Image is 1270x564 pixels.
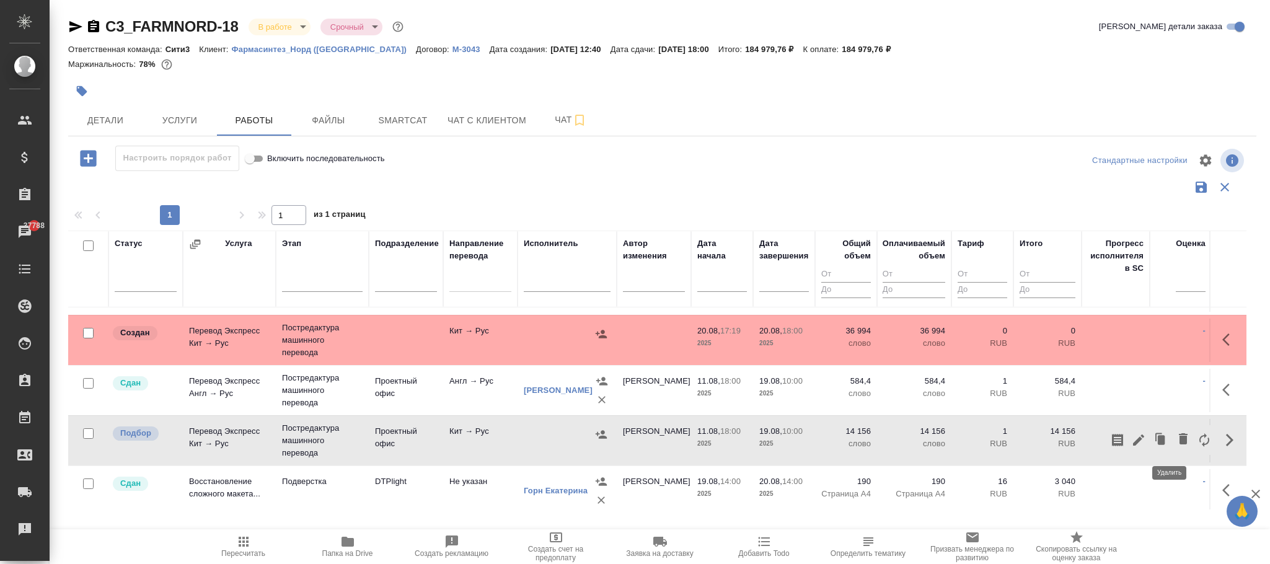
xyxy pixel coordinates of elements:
p: 78% [139,59,158,69]
input: От [821,267,871,283]
button: Пересчитать [192,529,296,564]
p: Подбор [120,427,151,439]
p: 2025 [697,488,747,500]
td: [PERSON_NAME] [617,369,691,412]
p: Сдан [120,377,141,389]
p: 190 [821,475,871,488]
input: До [1020,282,1075,297]
span: Скопировать ссылку на оценку заказа [1032,545,1121,562]
button: Определить тематику [816,529,920,564]
div: Общий объем [821,237,871,262]
div: В работе [249,19,311,35]
input: До [883,282,945,297]
p: 584,4 [1020,375,1075,387]
p: 18:00 [720,426,741,436]
span: Чат с клиентом [448,113,526,128]
p: 2025 [697,337,747,350]
div: Оценка [1176,237,1206,250]
input: От [1020,267,1075,283]
p: 18:00 [782,326,803,335]
p: Постредактура машинного перевода [282,372,363,409]
p: 1 [958,375,1007,387]
button: Заменить [1194,425,1215,455]
div: Заказ еще не согласован с клиентом, искать исполнителей рано [112,325,177,341]
p: Постредактура машинного перевода [282,422,363,459]
button: Удалить [592,491,611,509]
p: RUB [958,438,1007,450]
p: 184 979,76 ₽ [745,45,803,54]
p: 3 040 [1020,475,1075,488]
p: слово [821,337,871,350]
span: Призвать менеджера по развитию [928,545,1017,562]
p: 19.08, [697,477,720,486]
span: Работы [224,113,284,128]
button: Скрыть кнопки [1215,425,1245,455]
button: Создать счет на предоплату [504,529,608,564]
td: DTPlight [369,469,443,513]
td: Кит → Рус [443,319,518,362]
div: Менеджер проверил работу исполнителя, передает ее на следующий этап [112,375,177,392]
button: Сохранить фильтры [1189,175,1213,199]
svg: Подписаться [572,113,587,128]
button: Скопировать ссылку для ЯМессенджера [68,19,83,34]
span: Папка на Drive [322,549,373,558]
p: слово [821,387,871,400]
td: Англ → Рус [443,369,518,412]
td: Не указан [443,469,518,513]
p: 584,4 [821,375,871,387]
span: из 1 страниц [314,207,366,225]
span: Файлы [299,113,358,128]
p: Ответственная команда: [68,45,165,54]
p: 20.08, [697,326,720,335]
button: Скопировать ссылку [86,19,101,34]
div: Исполнитель [524,237,578,250]
p: 2025 [759,438,809,450]
span: Создать счет на предоплату [511,545,601,562]
p: слово [883,438,945,450]
p: 20.08, [759,326,782,335]
p: 19.08, [759,376,782,386]
p: 11.08, [697,426,720,436]
button: Доп статусы указывают на важность/срочность заказа [390,19,406,35]
p: слово [821,438,871,450]
p: [DATE] 12:40 [550,45,611,54]
button: 34614.72 RUB; [159,56,175,73]
p: 2025 [759,337,809,350]
a: М-3043 [452,43,490,54]
span: Настроить таблицу [1191,146,1220,175]
span: Пересчитать [221,549,265,558]
button: Редактировать [1128,425,1149,455]
p: Договор: [416,45,452,54]
span: Добавить Todo [738,549,789,558]
p: 2025 [697,387,747,400]
p: Сдан [120,477,141,490]
span: Услуги [150,113,209,128]
p: Дата сдачи: [611,45,658,54]
div: Подразделение [375,237,439,250]
span: Посмотреть информацию [1220,149,1246,172]
button: Заявка на доставку [608,529,712,564]
div: Дата начала [697,237,747,262]
a: - [1203,326,1206,335]
a: C3_FARMNORD-18 [105,18,239,35]
span: Smartcat [373,113,433,128]
button: Удалить [593,390,611,409]
span: Определить тематику [831,549,906,558]
button: Назначить [593,372,611,390]
td: [PERSON_NAME] [617,419,691,462]
button: Скопировать ссылку на оценку заказа [1025,529,1129,564]
a: Горн Екатерина [524,486,588,495]
button: 🙏 [1227,496,1258,527]
button: В работе [255,22,296,32]
p: Клиент: [199,45,231,54]
p: [DATE] 18:00 [658,45,718,54]
p: Создан [120,327,150,339]
td: Проектный офис [369,369,443,412]
td: Перевод Экспресс Англ → Рус [183,369,276,412]
input: До [958,282,1007,297]
p: 14 156 [1020,425,1075,438]
button: Назначить [592,325,611,343]
p: RUB [1020,387,1075,400]
div: Менеджер проверил работу исполнителя, передает ее на следующий этап [112,475,177,492]
button: Добавить тэг [68,77,95,105]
